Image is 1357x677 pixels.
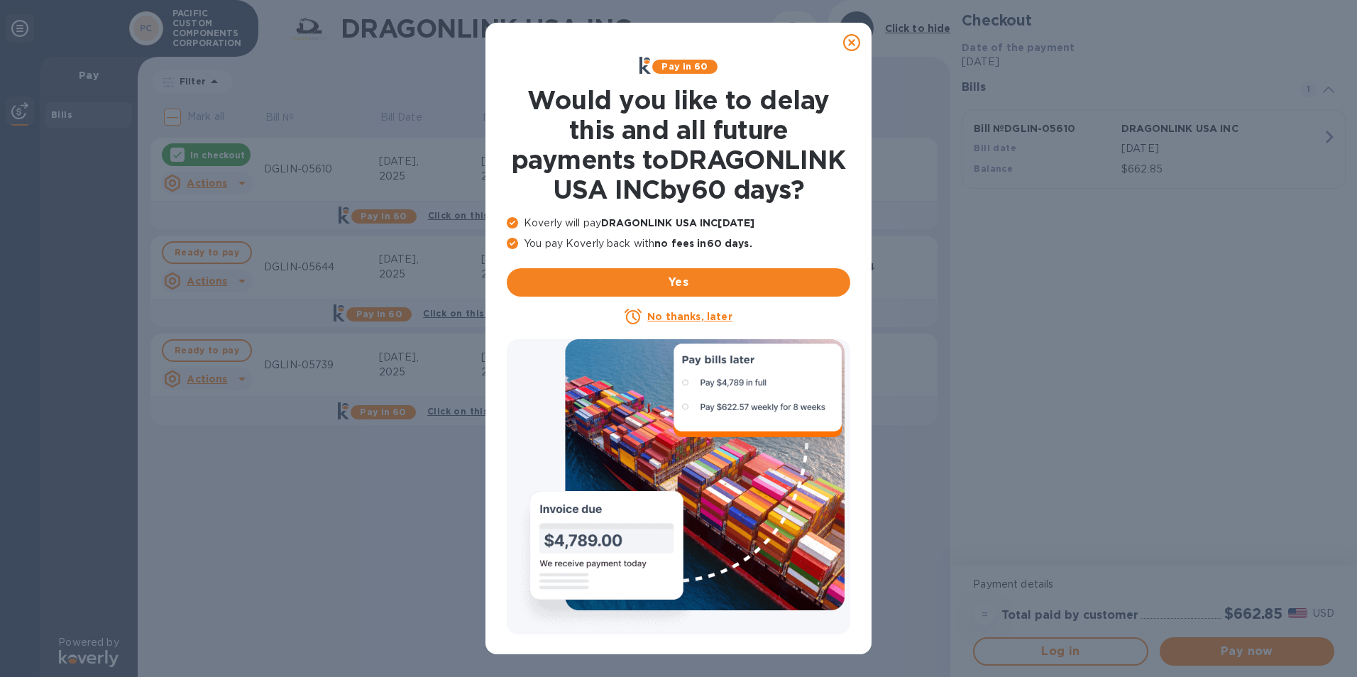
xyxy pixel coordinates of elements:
b: DRAGONLINK USA INC [DATE] [601,217,754,229]
b: Pay in 60 [661,61,708,72]
p: Koverly will pay [507,216,850,231]
b: no fees in 60 days . [654,238,752,249]
span: Yes [518,274,839,291]
p: You pay Koverly back with [507,236,850,251]
u: No thanks, later [647,311,732,322]
h1: Would you like to delay this and all future payments to DRAGONLINK USA INC by 60 days ? [507,85,850,204]
button: Yes [507,268,850,297]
